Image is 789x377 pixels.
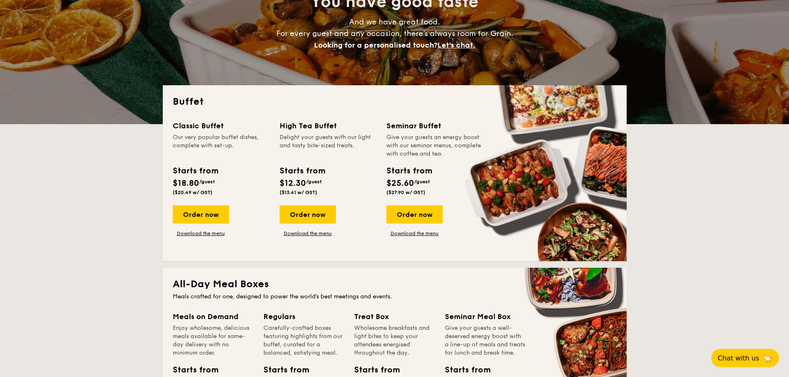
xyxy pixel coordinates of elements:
[414,179,430,185] span: /guest
[386,178,414,188] span: $25.60
[263,364,301,376] div: Starts from
[445,364,482,376] div: Starts from
[386,205,443,223] div: Order now
[173,364,210,376] div: Starts from
[280,190,317,195] span: ($13.41 w/ GST)
[280,230,336,237] a: Download the menu
[280,165,325,177] div: Starts from
[173,230,229,237] a: Download the menu
[314,41,437,50] span: Looking for a personalised touch?
[437,41,475,50] span: Let's chat.
[711,349,779,367] button: Chat with us🦙
[762,353,772,363] span: 🦙
[263,324,344,357] div: Carefully-crafted boxes featuring highlights from our buffet, curated for a balanced, satisfying ...
[386,165,432,177] div: Starts from
[173,293,617,301] div: Meals crafted for one, designed to power the world's best meetings and events.
[173,190,212,195] span: ($20.49 w/ GST)
[280,205,336,223] div: Order now
[386,133,483,158] div: Give your guests an energy boost with our seminar menus, complete with coffee and tea.
[173,120,270,132] div: Classic Buffet
[199,179,215,185] span: /guest
[280,133,376,158] div: Delight your guests with our light and tasty bite-sized treats.
[173,324,253,357] div: Enjoy wholesome, delicious meals available for same-day delivery with no minimum order.
[263,311,344,322] div: Regulars
[173,95,617,108] h2: Buffet
[306,179,322,185] span: /guest
[173,178,199,188] span: $18.80
[173,311,253,322] div: Meals on Demand
[445,311,526,322] div: Seminar Meal Box
[173,278,617,291] h2: All-Day Meal Boxes
[280,120,376,132] div: High Tea Buffet
[280,178,306,188] span: $12.30
[386,120,483,132] div: Seminar Buffet
[173,165,218,177] div: Starts from
[386,190,425,195] span: ($27.90 w/ GST)
[445,324,526,357] div: Give your guests a well-deserved energy boost with a line-up of meals and treats for lunch and br...
[354,324,435,357] div: Wholesome breakfasts and light bites to keep your attendees energised throughout the day.
[173,133,270,158] div: Our very popular buffet dishes, complete with set-up.
[718,354,759,362] span: Chat with us
[173,205,229,223] div: Order now
[354,364,391,376] div: Starts from
[276,17,513,50] span: And we have great food. For every guest and any occasion, there’s always room for Grain.
[386,230,443,237] a: Download the menu
[354,311,435,322] div: Treat Box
